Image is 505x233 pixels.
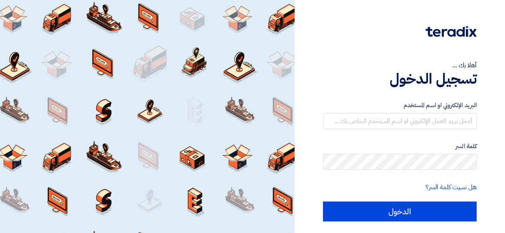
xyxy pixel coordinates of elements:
[323,61,477,70] div: أهلا بك ...
[323,101,477,110] label: البريد الإلكتروني او اسم المستخدم
[323,202,477,221] input: الدخول
[323,70,477,88] h1: تسجيل الدخول
[323,113,477,129] input: أدخل بريد العمل الإلكتروني او اسم المستخدم الخاص بك ...
[426,182,477,192] a: هل نسيت كلمة السر؟
[323,142,477,151] label: كلمة السر
[426,26,477,37] img: Teradix logo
